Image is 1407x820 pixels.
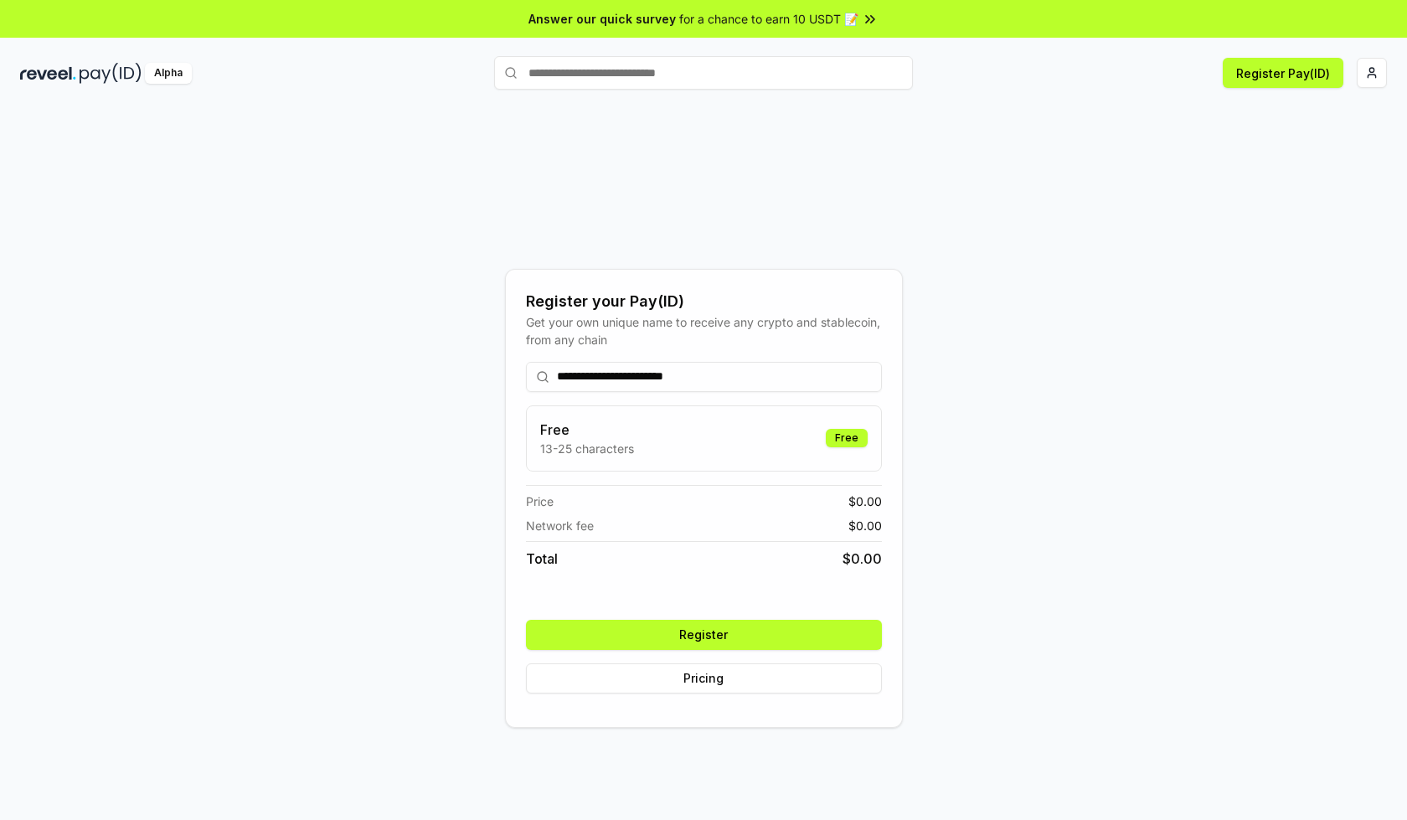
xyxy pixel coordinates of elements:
span: $ 0.00 [848,493,882,510]
span: $ 0.00 [848,517,882,534]
div: Free [826,429,868,447]
span: $ 0.00 [843,549,882,569]
img: pay_id [80,63,142,84]
div: Get your own unique name to receive any crypto and stablecoin, from any chain [526,313,882,348]
button: Register [526,620,882,650]
span: for a chance to earn 10 USDT 📝 [679,10,858,28]
span: Price [526,493,554,510]
button: Pricing [526,663,882,694]
button: Register Pay(ID) [1223,58,1343,88]
div: Register your Pay(ID) [526,290,882,313]
h3: Free [540,420,634,440]
img: reveel_dark [20,63,76,84]
span: Answer our quick survey [528,10,676,28]
span: Total [526,549,558,569]
p: 13-25 characters [540,440,634,457]
div: Alpha [145,63,192,84]
span: Network fee [526,517,594,534]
